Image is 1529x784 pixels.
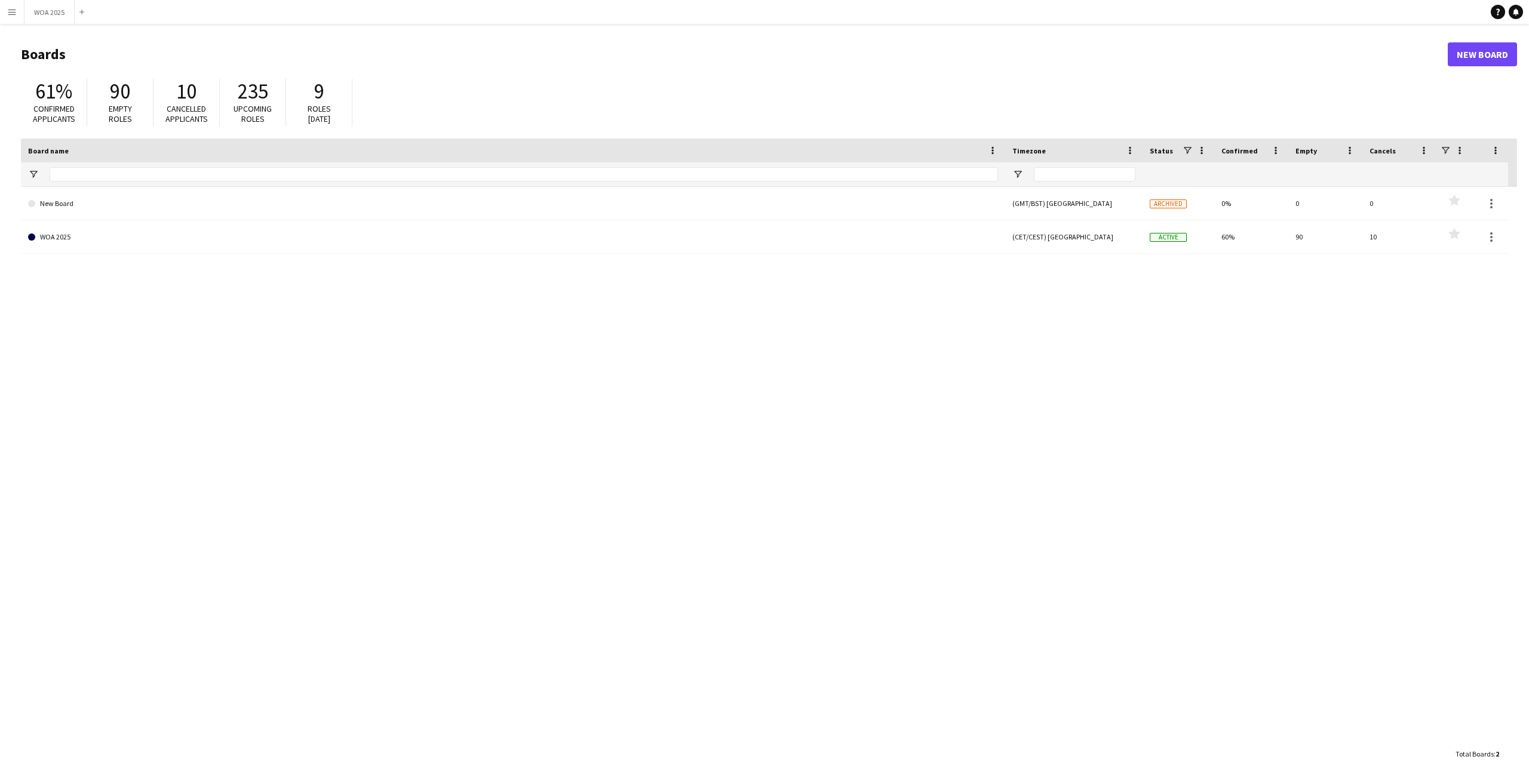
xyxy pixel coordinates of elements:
div: (CET/CEST) [GEOGRAPHIC_DATA] [1005,220,1143,253]
span: Cancelled applicants [165,103,208,124]
span: 235 [238,78,268,104]
span: 61% [35,78,72,104]
span: Confirmed [1221,146,1258,155]
div: 0 [1362,187,1436,220]
span: Confirmed applicants [33,103,75,124]
span: Cancels [1370,146,1396,155]
span: 9 [314,78,324,104]
div: 0% [1214,187,1288,220]
span: Empty [1295,146,1317,155]
span: Status [1150,146,1173,155]
span: Empty roles [109,103,132,124]
span: Active [1150,233,1187,242]
span: 2 [1496,749,1499,758]
div: : [1456,742,1499,765]
button: Open Filter Menu [28,169,39,180]
h1: Boards [21,45,1448,63]
button: Open Filter Menu [1012,169,1023,180]
input: Timezone Filter Input [1034,167,1135,182]
div: 90 [1288,220,1362,253]
div: 60% [1214,220,1288,253]
div: (GMT/BST) [GEOGRAPHIC_DATA] [1005,187,1143,220]
span: Archived [1150,199,1187,208]
a: WOA 2025 [28,220,998,254]
span: Roles [DATE] [308,103,331,124]
div: 10 [1362,220,1436,253]
span: 90 [110,78,130,104]
input: Board name Filter Input [50,167,998,182]
div: 0 [1288,187,1362,220]
span: Board name [28,146,69,155]
button: WOA 2025 [24,1,75,24]
a: New Board [28,187,998,220]
span: Upcoming roles [234,103,272,124]
span: 10 [176,78,197,104]
span: Total Boards [1456,749,1494,758]
a: New Board [1448,42,1517,66]
span: Timezone [1012,146,1046,155]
